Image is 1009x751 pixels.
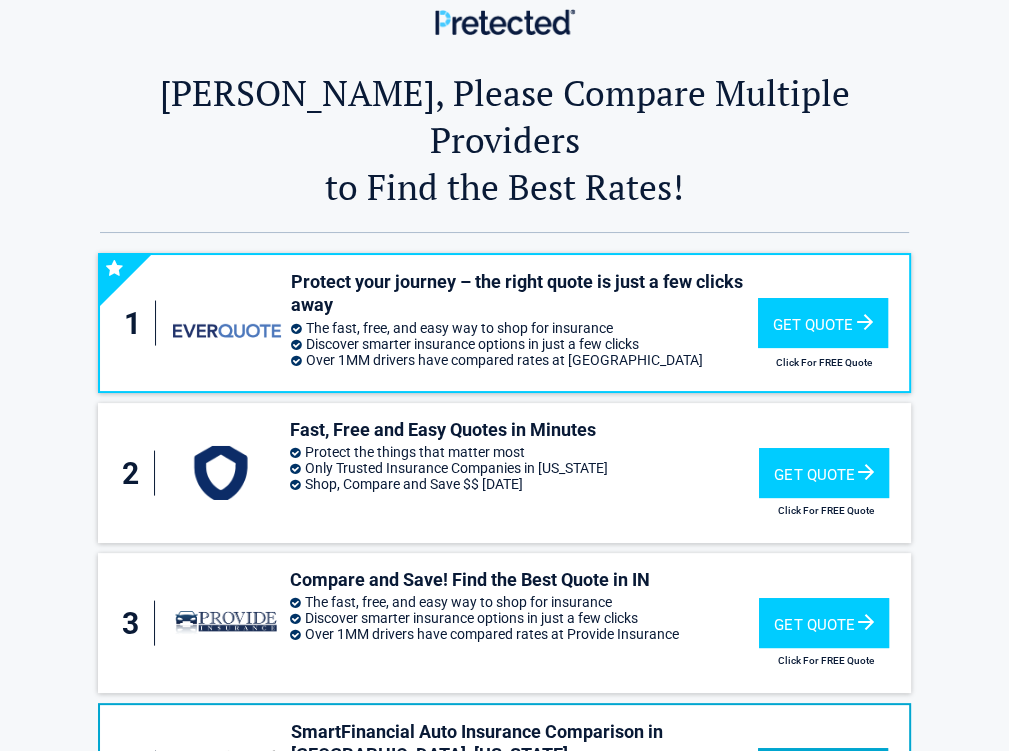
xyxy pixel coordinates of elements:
[759,505,893,516] h2: Click For FREE Quote
[173,324,281,338] img: everquote's logo
[435,9,575,34] img: Main Logo
[759,598,889,648] div: Get Quote
[758,357,891,368] h2: Click For FREE Quote
[291,352,757,368] li: Over 1MM drivers have compared rates at [GEOGRAPHIC_DATA]
[290,610,759,626] li: Discover smarter insurance options in just a few clicks
[758,298,888,348] div: Get Quote
[291,320,757,336] li: The fast, free, and easy way to shop for insurance
[120,301,157,346] div: 1
[290,444,759,460] li: Protect the things that matter most
[290,594,759,610] li: The fast, free, and easy way to shop for insurance
[290,568,759,591] h3: Compare and Save! Find the Best Quote in IN
[291,336,757,352] li: Discover smarter insurance options in just a few clicks
[759,448,889,498] div: Get Quote
[290,418,759,441] h3: Fast, Free and Easy Quotes in Minutes
[291,270,757,317] h3: Protect your journey – the right quote is just a few clicks away
[290,460,759,476] li: Only Trusted Insurance Companies in [US_STATE]
[118,451,155,496] div: 2
[290,476,759,492] li: Shop, Compare and Save $$ [DATE]
[290,626,759,642] li: Over 1MM drivers have compared rates at Provide Insurance
[118,601,155,646] div: 3
[172,446,280,500] img: protect's logo
[172,597,280,650] img: provide-insurance's logo
[759,655,893,666] h2: Click For FREE Quote
[100,69,908,210] h2: [PERSON_NAME], Please Compare Multiple Providers to Find the Best Rates!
